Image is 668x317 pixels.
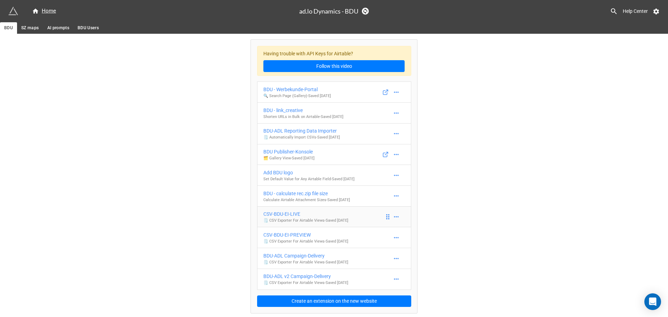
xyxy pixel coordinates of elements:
p: 🗂️ Gallery View - Saved [DATE] [263,156,315,161]
div: BDU - calculate rec.zip file size [263,190,350,197]
img: miniextensions-icon.73ae0678.png [8,6,18,16]
a: BDU Publisher-Konsole🗂️ Gallery View-Saved [DATE] [257,144,411,165]
div: BDU-ADL v2 Campaign-Delivery [263,272,348,280]
p: 🔍 Search Page (Gallery) - Saved [DATE] [263,93,331,99]
p: 🗒️ CSV Exporter For Airtable Views - Saved [DATE] [263,280,348,286]
a: CSV-BDU-EI-PREVIEW🗒️ CSV Exporter For Airtable Views-Saved [DATE] [257,227,411,248]
button: Create an extension on the new website [257,295,411,307]
h3: ad.lo Dynamics - BDU [299,8,358,14]
p: 🗒️ CSV Exporter For Airtable Views - Saved [DATE] [263,218,348,223]
a: Sync Base Structure [362,8,369,15]
a: Follow this video [263,60,405,72]
a: CSV-BDU-EI-LIVE🗒️ CSV Exporter For Airtable Views-Saved [DATE] [257,206,411,228]
span: BDU Users [78,24,99,32]
a: BDU - link_creativeShorten URLs in Bulk on Airtable-Saved [DATE] [257,102,411,124]
span: BDU [4,24,13,32]
span: SZ maps [21,24,39,32]
p: 🗒️ CSV Exporter For Airtable Views - Saved [DATE] [263,260,348,265]
a: BDU - calculate rec.zip file sizeCalculate Airtable Attachment Sizes-Saved [DATE] [257,185,411,207]
div: Home [32,7,56,15]
a: Help Center [618,5,653,17]
a: Home [28,7,60,15]
p: 🗒️ CSV Exporter For Airtable Views - Saved [DATE] [263,239,348,244]
div: BDU-ADL Reporting Data Importer [263,127,340,135]
span: AI prompts [47,24,70,32]
p: 🗒️ Automatically Import CSVs - Saved [DATE] [263,135,340,140]
a: Add BDU logoSet Default Value for Any Airtable Field-Saved [DATE] [257,165,411,186]
a: BDU-ADL Reporting Data Importer🗒️ Automatically Import CSVs-Saved [DATE] [257,123,411,144]
a: BDU-ADL v2 Campaign-Delivery🗒️ CSV Exporter For Airtable Views-Saved [DATE] [257,269,411,290]
div: CSV-BDU-EI-LIVE [263,210,348,218]
p: Set Default Value for Any Airtable Field - Saved [DATE] [263,176,355,182]
div: CSV-BDU-EI-PREVIEW [263,231,348,239]
div: BDU Publisher-Konsole [263,148,315,156]
div: BDU-ADL Campaign-Delivery [263,252,348,260]
p: Calculate Airtable Attachment Sizes - Saved [DATE] [263,197,350,203]
p: Shorten URLs in Bulk on Airtable - Saved [DATE] [263,114,343,120]
div: Having trouble with API Keys for Airtable? [257,46,411,76]
div: BDU - Werbekunde-Portal [263,86,331,93]
a: BDU - Werbekunde-Portal🔍 Search Page (Gallery)-Saved [DATE] [257,81,411,103]
div: Add BDU logo [263,169,355,176]
a: BDU-ADL Campaign-Delivery🗒️ CSV Exporter For Airtable Views-Saved [DATE] [257,248,411,269]
div: BDU - link_creative [263,106,343,114]
div: Open Intercom Messenger [644,293,661,310]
